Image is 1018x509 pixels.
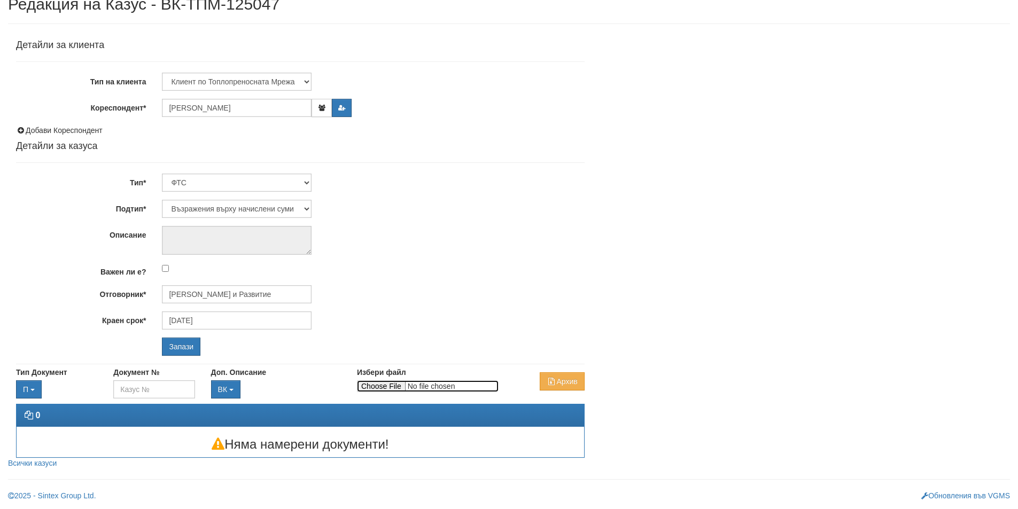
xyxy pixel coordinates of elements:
[162,99,312,117] input: ЕГН/Име/Адрес/Аб.№/Парт.№/Тел./Email
[16,40,585,51] h4: Детайли за клиента
[16,141,585,152] h4: Детайли за казуса
[113,367,159,378] label: Документ №
[35,411,40,420] strong: 0
[162,338,200,356] input: Запази
[8,459,57,467] a: Всички казуси
[113,380,195,398] input: Казус №
[211,380,341,398] div: Двоен клик, за изчистване на избраната стойност.
[17,437,584,451] h3: Няма намерени документи!
[8,226,154,240] label: Описание
[540,372,584,390] button: Архив
[23,385,28,394] span: П
[8,263,154,277] label: Важен ли е?
[211,367,266,378] label: Доп. Описание
[8,73,154,87] label: Тип на клиента
[211,380,240,398] button: ВК
[357,367,406,378] label: Избери файл
[8,285,154,300] label: Отговорник*
[8,311,154,326] label: Краен срок*
[8,491,96,500] a: 2025 - Sintex Group Ltd.
[16,380,42,398] button: П
[16,380,97,398] div: Двоен клик, за изчистване на избраната стойност.
[162,285,312,303] input: Търсене по Име / Имейл
[16,367,67,378] label: Тип Документ
[218,385,228,394] span: ВК
[8,200,154,214] label: Подтип*
[921,491,1010,500] a: Обновления във VGMS
[16,125,585,136] div: Добави Кореспондент
[8,99,154,113] label: Кореспондент*
[162,311,312,330] input: Търсене по Име / Имейл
